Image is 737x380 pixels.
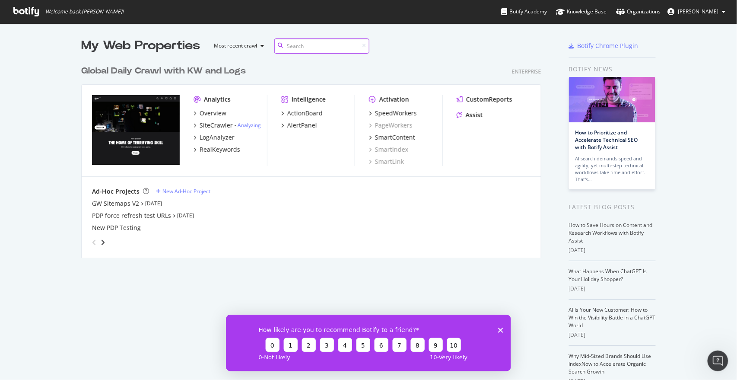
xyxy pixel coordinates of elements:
[200,145,240,154] div: RealKeywords
[235,121,261,129] div: -
[281,121,317,130] a: AlertPanel
[194,133,235,142] a: LogAnalyzer
[661,5,733,19] button: [PERSON_NAME]
[379,95,409,104] div: Activation
[569,42,639,50] a: Botify Chrome Plugin
[678,8,719,15] span: Ben ZHang
[375,109,417,118] div: SpeedWorkers
[81,37,200,54] div: My Web Properties
[457,95,512,104] a: CustomReports
[369,133,415,142] a: SmartContent
[457,111,483,119] a: Assist
[569,77,655,122] img: How to Prioritize and Accelerate Technical SEO with Botify Assist
[92,224,141,232] a: New PDP Testing
[501,7,547,16] div: Botify Academy
[569,246,656,254] div: [DATE]
[92,211,171,220] a: PDP force refresh test URLs
[575,129,638,151] a: How to Prioritize and Accelerate Technical SEO with Botify Assist
[281,109,323,118] a: ActionBoard
[287,109,323,118] div: ActionBoard
[466,95,512,104] div: CustomReports
[569,64,656,74] div: Botify news
[369,157,404,166] a: SmartLink
[194,121,261,130] a: SiteCrawler- Analyzing
[292,95,326,104] div: Intelligence
[274,38,369,54] input: Search
[81,65,246,77] div: Global Daily Crawl with KW and Logs
[708,351,728,371] iframe: Intercom live chat
[204,95,231,104] div: Analytics
[575,155,649,183] div: AI search demands speed and agility, yet multi-step technical workflows take time and effort. Tha...
[569,306,656,329] a: AI Is Your New Customer: How to Win the Visibility Battle in a ChatGPT World
[156,188,210,195] a: New Ad-Hoc Project
[226,315,511,371] iframe: Survey from Botify
[287,121,317,130] div: AlertPanel
[569,331,656,339] div: [DATE]
[92,199,139,208] a: GW Sitemaps V2
[369,145,408,154] a: SmartIndex
[569,285,656,293] div: [DATE]
[466,111,483,119] div: Assist
[578,42,639,50] div: Botify Chrome Plugin
[369,121,413,130] a: PageWorkers
[194,145,240,154] a: RealKeywords
[162,188,210,195] div: New Ad-Hoc Project
[369,109,417,118] a: SpeedWorkers
[238,121,261,129] a: Analyzing
[207,39,267,53] button: Most recent crawl
[569,221,653,244] a: How to Save Hours on Content and Research Workflows with Botify Assist
[92,187,140,196] div: Ad-Hoc Projects
[569,202,656,212] div: Latest Blog Posts
[89,236,100,249] div: angle-left
[616,7,661,16] div: Organizations
[569,268,647,283] a: What Happens When ChatGPT Is Your Holiday Shopper?
[214,43,257,48] div: Most recent crawl
[92,95,180,165] img: nike.com
[81,65,249,77] a: Global Daily Crawl with KW and Logs
[100,238,106,247] div: angle-right
[200,109,226,118] div: Overview
[177,212,194,219] a: [DATE]
[194,109,226,118] a: Overview
[375,133,415,142] div: SmartContent
[81,54,548,258] div: grid
[45,8,124,15] span: Welcome back, [PERSON_NAME] !
[512,68,541,75] div: Enterprise
[145,200,162,207] a: [DATE]
[569,352,651,375] a: Why Mid-Sized Brands Should Use IndexNow to Accelerate Organic Search Growth
[200,133,235,142] div: LogAnalyzer
[200,121,233,130] div: SiteCrawler
[556,7,607,16] div: Knowledge Base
